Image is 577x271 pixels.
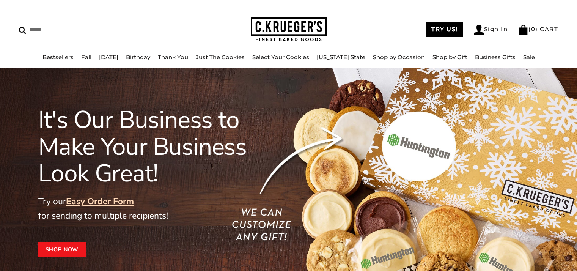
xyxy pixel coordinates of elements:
a: Select Your Cookies [252,54,309,61]
a: Birthday [126,54,150,61]
a: Shop Now [38,242,86,257]
a: Shop by Occasion [373,54,425,61]
a: TRY US! [426,22,463,37]
a: Just The Cookies [196,54,245,61]
img: Account [474,25,484,35]
a: Fall [81,54,91,61]
a: (0) CART [518,25,558,33]
span: 0 [531,25,536,33]
img: Bag [518,25,528,35]
p: Try our for sending to multiple recipients! [38,194,280,223]
h1: It's Our Business to Make Your Business Look Great! [38,107,280,187]
a: Shop by Gift [432,54,467,61]
img: C.KRUEGER'S [251,17,327,42]
a: Easy Order Form [66,195,134,207]
a: Business Gifts [475,54,516,61]
a: Sale [523,54,535,61]
a: Bestsellers [42,54,74,61]
input: Search [19,24,147,35]
a: Sign In [474,25,508,35]
a: Thank You [158,54,188,61]
a: [DATE] [99,54,118,61]
img: Search [19,27,26,34]
a: [US_STATE] State [317,54,365,61]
